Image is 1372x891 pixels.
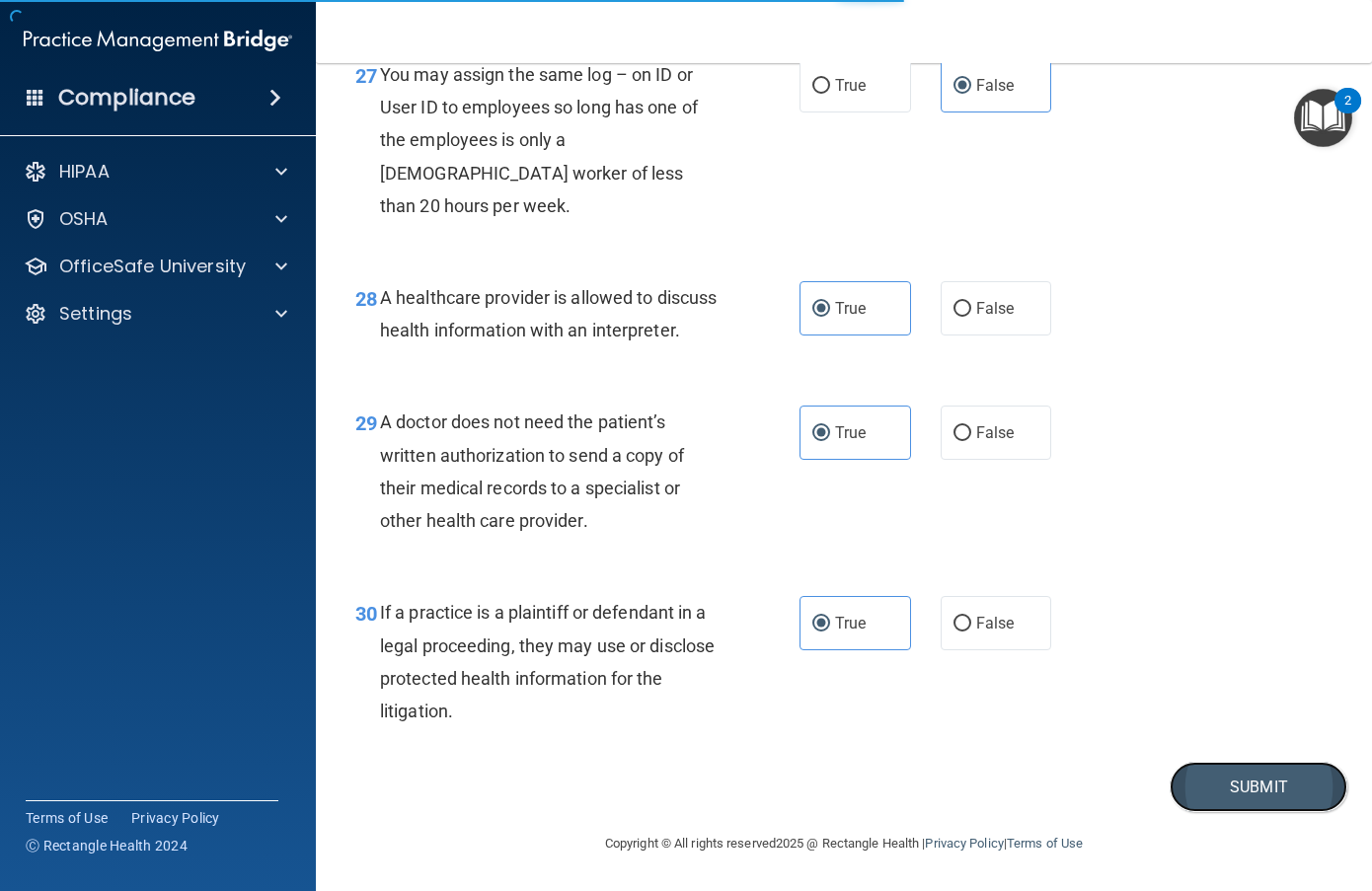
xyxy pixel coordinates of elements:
[59,255,246,278] p: OfficeSafe University
[812,426,830,441] input: True
[59,160,110,184] p: HIPAA
[355,287,377,311] span: 28
[953,617,971,631] input: False
[953,302,971,317] input: False
[976,299,1015,318] span: False
[976,614,1015,632] span: False
[24,255,287,278] a: OfficeSafe University
[1294,89,1352,147] button: Open Resource Center, 2 new notifications
[484,812,1204,875] div: Copyright © All rights reserved 2025 @ Rectangle Health | |
[380,64,698,216] span: You may assign the same log – on ID or User ID to employees so long has one of the employees is o...
[1273,755,1348,830] iframe: Drift Widget Chat Controller
[59,302,132,326] p: Settings
[812,302,830,317] input: True
[976,76,1015,95] span: False
[953,426,971,441] input: False
[24,160,287,184] a: HIPAA
[953,79,971,94] input: False
[355,64,377,88] span: 27
[26,808,108,828] a: Terms of Use
[812,79,830,94] input: True
[24,21,292,60] img: PMB logo
[24,302,287,326] a: Settings
[26,836,188,855] span: Ⓒ Rectangle Health 2024
[835,614,866,632] span: True
[380,411,684,531] span: A doctor does not need the patient’s written authorization to send a copy of their medical record...
[976,423,1015,442] span: False
[24,207,287,231] a: OSHA
[380,287,717,340] span: A healthcare provider is allowed to discuss health information with an interpreter.
[1007,836,1083,851] a: Terms of Use
[355,411,377,435] span: 29
[1344,101,1351,126] div: 2
[380,602,715,721] span: If a practice is a plaintiff or defendant in a legal proceeding, they may use or disclose protect...
[835,299,866,318] span: True
[835,423,866,442] span: True
[59,207,109,231] p: OSHA
[1170,762,1347,812] button: Submit
[925,836,1003,851] a: Privacy Policy
[835,76,866,95] span: True
[58,84,195,111] h4: Compliance
[812,617,830,631] input: True
[355,602,377,626] span: 30
[131,808,220,828] a: Privacy Policy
